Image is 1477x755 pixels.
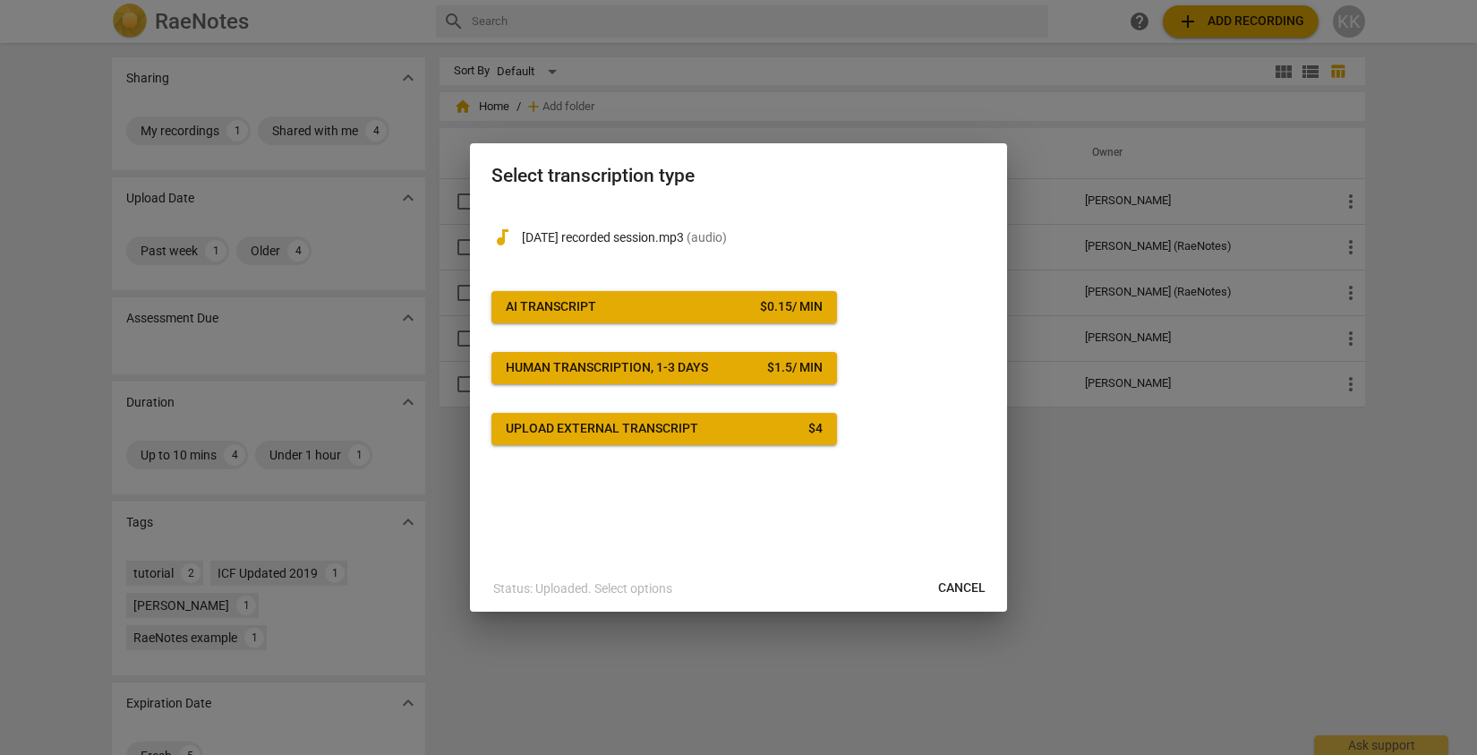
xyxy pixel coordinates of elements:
[924,572,1000,605] button: Cancel
[491,413,837,445] button: Upload external transcript$4
[767,359,823,377] div: $ 1.5 / min
[506,298,596,316] div: AI Transcript
[760,298,823,316] div: $ 0.15 / min
[506,420,698,438] div: Upload external transcript
[938,579,986,597] span: Cancel
[491,352,837,384] button: Human transcription, 1-3 days$1.5/ min
[506,359,708,377] div: Human transcription, 1-3 days
[491,291,837,323] button: AI Transcript$0.15/ min
[808,420,823,438] div: $ 4
[491,227,513,248] span: audiotrack
[493,579,672,598] p: Status: Uploaded. Select options
[491,165,986,187] h2: Select transcription type
[687,230,727,245] span: ( audio )
[522,228,986,247] p: 2025-09-19 recorded session.mp3(audio)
